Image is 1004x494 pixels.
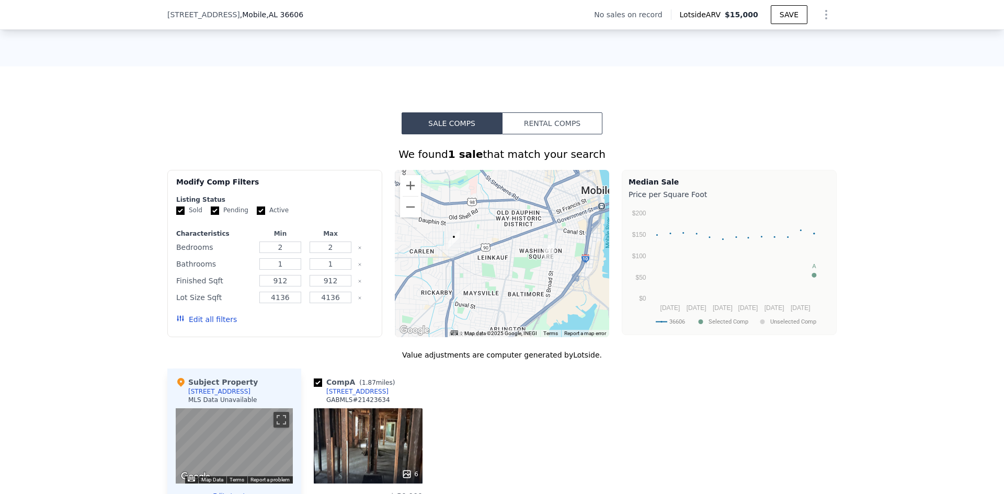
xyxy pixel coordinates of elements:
text: [DATE] [738,304,758,312]
div: Characteristics [176,229,253,238]
span: , AL 36606 [266,10,303,19]
button: Show Options [816,4,837,25]
div: Modify Comp Filters [176,177,373,196]
label: Active [257,206,289,215]
text: Unselected Comp [770,318,816,325]
svg: A chart. [629,202,830,332]
text: [DATE] [687,304,706,312]
span: Lotside ARV [680,9,725,20]
text: [DATE] [765,304,784,312]
text: Selected Comp [709,318,748,325]
div: 6 [402,469,418,479]
div: Finished Sqft [176,273,253,288]
button: Rental Comps [502,112,602,134]
input: Pending [211,206,219,215]
strong: 1 sale [448,148,483,160]
div: GABMLS # 21423634 [326,396,390,404]
button: Clear [358,296,362,300]
div: Value adjustments are computer generated by Lotside . [167,350,837,360]
text: 36606 [669,318,685,325]
text: $150 [632,231,646,238]
div: [STREET_ADDRESS] [188,387,250,396]
button: Clear [358,279,362,283]
a: Open this area in Google Maps (opens a new window) [178,470,213,484]
a: Open this area in Google Maps (opens a new window) [397,324,432,337]
span: [STREET_ADDRESS] [167,9,240,20]
div: Bathrooms [176,257,253,271]
div: 1915 Hunter Ave [448,232,460,249]
span: $15,000 [725,10,758,19]
img: Google [178,470,213,484]
span: 1.87 [362,379,376,386]
a: Report a problem [250,477,290,482]
div: Subject Property [176,377,258,387]
div: MLS Data Unavailable [188,396,257,404]
text: $100 [632,252,646,260]
button: Edit all filters [176,314,237,325]
text: [DATE] [791,304,811,312]
div: Listing Status [176,196,373,204]
div: Median Sale [629,177,830,187]
div: Comp A [314,377,399,387]
a: [STREET_ADDRESS] [314,387,389,396]
button: Keyboard shortcuts [188,477,195,481]
button: Zoom in [400,175,421,196]
div: Map [176,408,293,484]
button: Clear [358,262,362,267]
div: Max [307,229,353,238]
input: Sold [176,206,185,215]
div: No sales on record [594,9,670,20]
button: SAVE [771,5,807,24]
a: Terms [230,477,244,482]
div: Price per Square Foot [629,187,830,202]
div: 557 Marine St [543,242,555,260]
div: Lot Size Sqft [176,290,253,305]
button: Zoom out [400,197,421,217]
a: Report a map error [564,330,606,336]
label: Pending [211,206,248,215]
label: Sold [176,206,202,215]
img: Google [397,324,432,337]
div: Bedrooms [176,240,253,255]
text: $50 [635,274,646,281]
button: Clear [358,246,362,250]
button: Map Data [201,476,223,484]
text: [DATE] [713,304,733,312]
text: [DATE] [660,304,680,312]
span: ( miles) [355,379,399,386]
text: A [812,263,816,269]
button: Toggle fullscreen view [273,412,289,428]
text: $0 [639,295,646,302]
button: Keyboard shortcuts [451,330,458,335]
span: , Mobile [240,9,303,20]
a: Terms [543,330,558,336]
button: Sale Comps [402,112,502,134]
div: Min [257,229,303,238]
div: Street View [176,408,293,484]
div: [STREET_ADDRESS] [326,387,389,396]
span: Map data ©2025 Google, INEGI [464,330,537,336]
input: Active [257,206,265,215]
text: $200 [632,210,646,217]
div: We found that match your search [167,147,837,162]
